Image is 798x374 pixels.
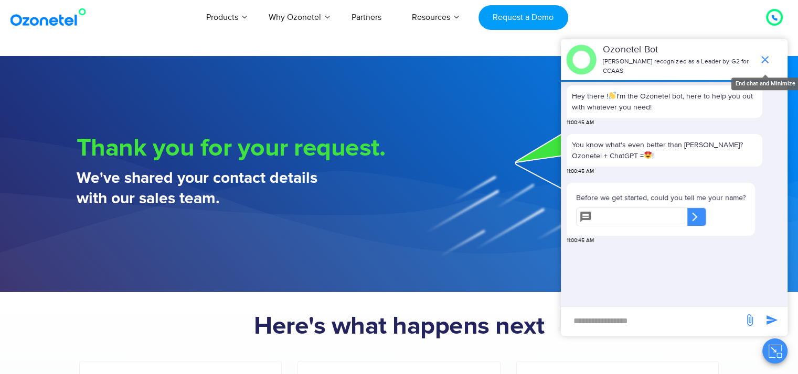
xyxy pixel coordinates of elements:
[567,119,594,127] span: 11:00:45 AM
[761,310,782,331] span: send message
[754,49,775,70] span: end chat or minimize
[71,312,727,341] h2: Here's what happens next
[739,310,760,331] span: send message
[609,92,616,99] img: 👋
[603,57,753,76] p: [PERSON_NAME] recognized as a Leader by G2 for CCAAS
[478,5,568,30] a: Request a Demo
[572,91,757,113] p: Hey there ! I'm the Ozonetel bot, here to help you out with whatever you need!
[566,312,738,331] div: new-msg-input
[77,168,399,209] h3: We've shared your contact details with our sales team.
[567,237,594,245] span: 11:00:45 AM
[762,338,788,364] button: Close chat
[567,168,594,175] span: 11:00:45 AM
[566,45,597,75] img: header
[644,151,652,159] img: 😍
[603,43,753,57] p: Ozonetel Bot
[572,139,757,161] p: You know what's even better than [PERSON_NAME]? Ozonetel + ChatGPT = !
[576,192,746,203] p: Before we get started, could you tell me your name?
[77,134,399,163] h1: Thank you for your request.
